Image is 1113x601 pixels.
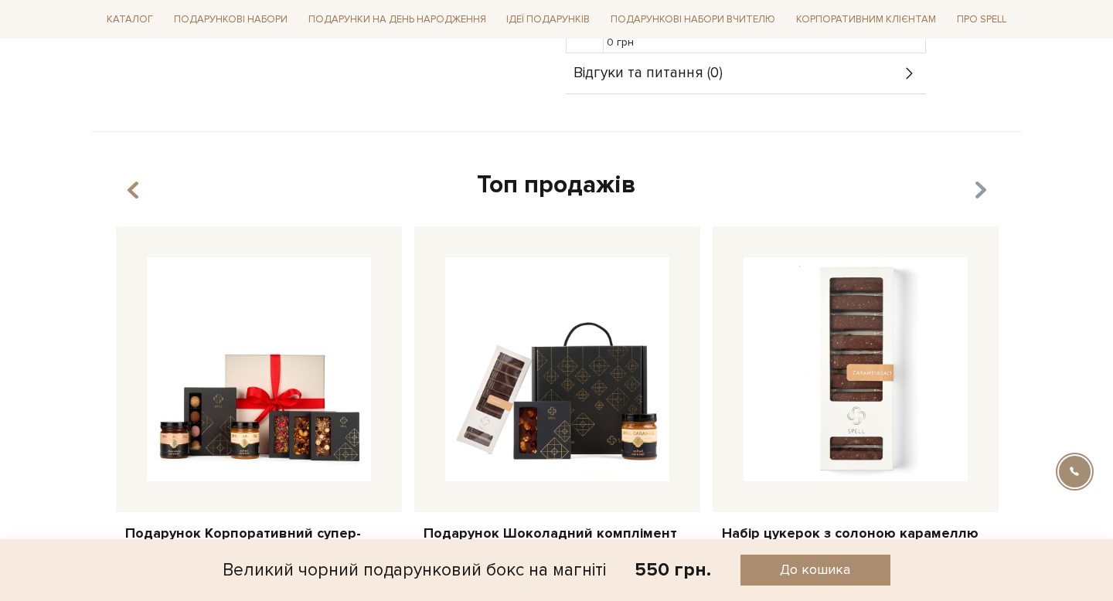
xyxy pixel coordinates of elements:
div: Великий чорний подарунковий бокс на магніті [223,555,606,586]
a: Подарункові набори Вчителю [604,6,781,32]
span: До кошика [780,561,850,579]
a: Ідеї подарунків [500,8,596,32]
a: Подарунок Корпоративний супер-герой [125,525,393,561]
a: Корпоративним клієнтам [790,8,942,32]
div: Топ продажів [110,169,1003,202]
a: Про Spell [951,8,1013,32]
button: До кошика [740,555,890,586]
a: Подарунки на День народження [302,8,492,32]
a: Подарункові набори [168,8,294,32]
div: 550 грн. [635,558,711,582]
a: Набір цукерок з солоною карамеллю [722,525,989,542]
a: Каталог [100,8,159,32]
a: Подарунок Шоколадний комплімент [424,525,691,542]
span: Відгуки та питання (0) [574,66,723,80]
